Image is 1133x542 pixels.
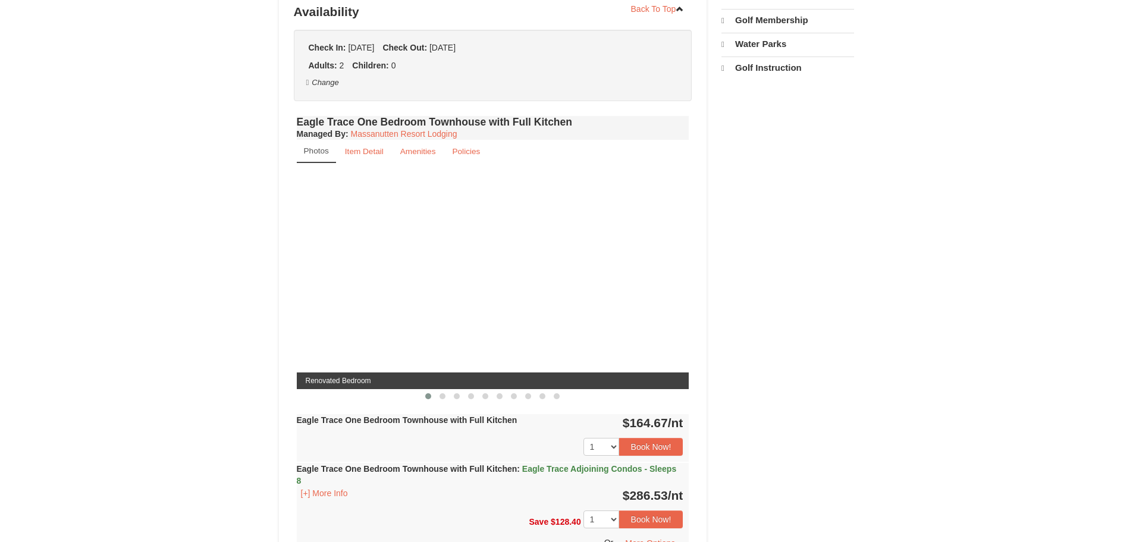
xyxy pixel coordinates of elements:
[297,415,517,425] strong: Eagle Trace One Bedroom Townhouse with Full Kitchen
[393,140,444,163] a: Amenities
[517,464,520,474] span: :
[306,76,340,89] button: Change
[304,146,329,155] small: Photos
[668,488,683,502] span: /nt
[623,488,668,502] span: $286.53
[297,129,349,139] strong: :
[297,140,336,163] a: Photos
[340,61,344,70] span: 2
[337,140,391,163] a: Item Detail
[297,464,677,485] span: Eagle Trace Adjoining Condos - Sleeps 8
[551,517,581,527] span: $128.40
[721,33,854,55] a: Water Parks
[352,61,388,70] strong: Children:
[345,147,384,156] small: Item Detail
[297,464,677,485] strong: Eagle Trace One Bedroom Townhouse with Full Kitchen
[529,517,548,527] span: Save
[668,416,683,430] span: /nt
[351,129,457,139] a: Massanutten Resort Lodging
[619,438,683,456] button: Book Now!
[309,43,346,52] strong: Check In:
[444,140,488,163] a: Policies
[309,61,337,70] strong: Adults:
[297,116,689,128] h4: Eagle Trace One Bedroom Townhouse with Full Kitchen
[400,147,436,156] small: Amenities
[721,9,854,32] a: Golf Membership
[348,43,374,52] span: [DATE]
[452,147,480,156] small: Policies
[721,57,854,79] a: Golf Instruction
[297,487,352,500] button: [+] More Info
[382,43,427,52] strong: Check Out:
[623,416,683,430] strong: $164.67
[297,372,689,389] span: Renovated Bedroom
[391,61,396,70] span: 0
[429,43,456,52] span: [DATE]
[619,510,683,528] button: Book Now!
[297,129,346,139] span: Managed By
